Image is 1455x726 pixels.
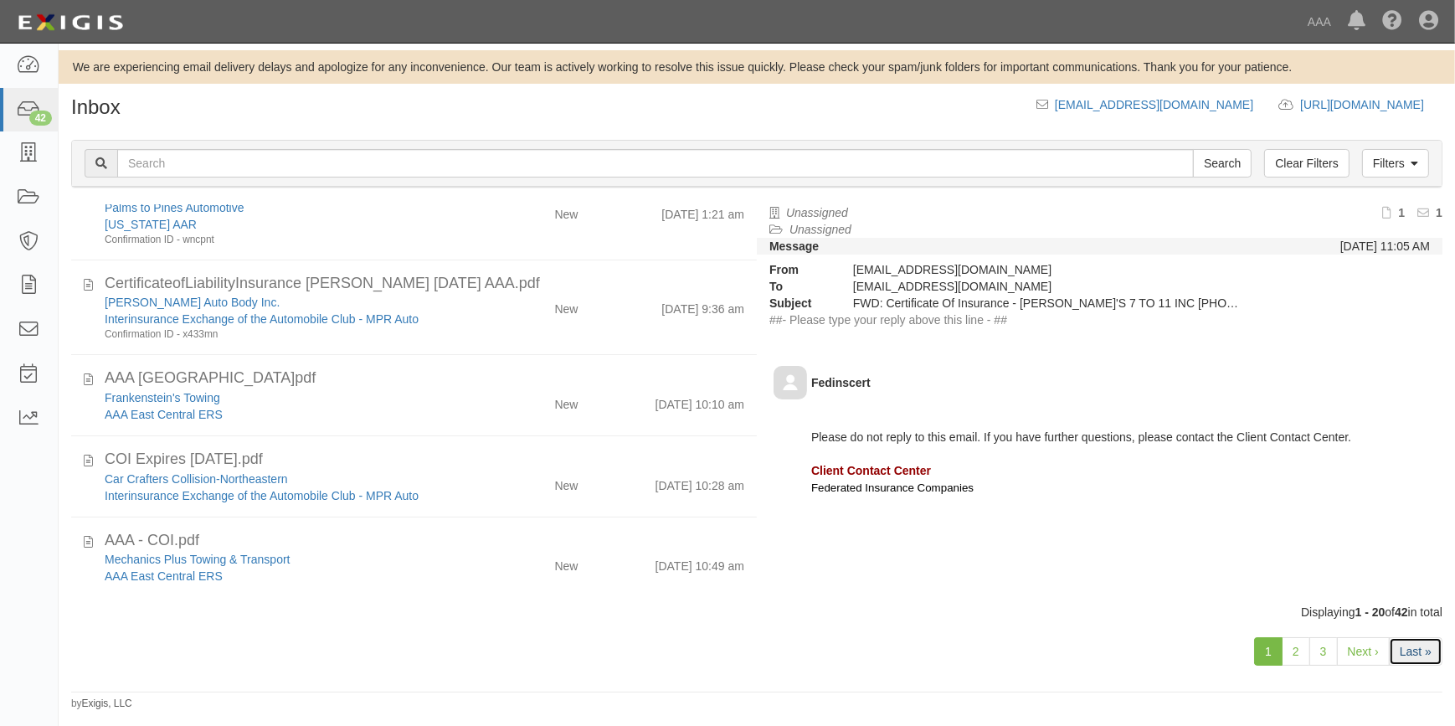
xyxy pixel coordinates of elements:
b: 1 [1398,206,1405,219]
a: Interinsurance Exchange of the Automobile Club - MPR Auto [105,489,419,502]
a: AAA East Central ERS [105,408,223,421]
div: Confirmation ID - wncpnt [105,233,467,247]
div: New [554,199,578,223]
a: Federated Insurance Companies [811,481,974,494]
a: Clear Filters [1264,149,1349,178]
a: Filters [1362,149,1429,178]
div: Palms to Pines Automotive [105,199,467,216]
a: Car Crafters Collision-Northeastern [105,472,288,486]
div: New [554,389,578,413]
div: New [554,294,578,317]
div: Mechanics Plus Towing & Transport [105,551,467,568]
div: New [554,471,578,494]
a: Frankenstein's Towing [105,391,220,404]
a: [EMAIL_ADDRESS][DOMAIN_NAME] [1124,499,1314,512]
a: Mechanics Plus Towing & Transport [105,553,290,566]
small: by [71,697,132,711]
a: [US_STATE] AAR [105,218,197,231]
b: 1 - 20 [1355,605,1386,619]
a: AAA [1299,5,1339,39]
a: Unassigned [789,223,851,236]
div: AAA East Central.pdf [105,368,744,389]
a: 1 [1254,637,1283,666]
a: Exigis, LLC [82,698,132,709]
div: Interinsurance Exchange of the Automobile Club - MPR Auto [105,487,467,504]
img: logo-5460c22ac91f19d4615b14bd174203de0afe785f0fc80cf4dbbc73dc1793850b.png [13,8,128,38]
a: [PERSON_NAME] Auto Body Inc. [105,296,280,309]
div: COI Expires 8-19-2026.pdf [105,449,744,471]
a: [EMAIL_ADDRESS][DOMAIN_NAME] [1055,98,1253,111]
span: Phone: [PHONE_NUMBER] | Fax: [PHONE_NUMBER] | Email: [811,499,1314,512]
div: Car Crafters Collision-Northeastern [105,471,467,487]
div: [DATE] 10:49 am [656,551,744,574]
div: AAA - COI.pdf [105,530,744,552]
input: Search [117,149,1194,178]
span: Client Contact Center [811,464,931,477]
strong: To [757,278,841,295]
div: [DATE] 11:05 AM [1340,238,1430,255]
div: CertificateofLiabilityInsurance Mascari 8-19-2025 AAA.pdf [105,273,744,295]
div: FWD: Certificate Of Insurance - RICKY'S 7 TO 11 INC 227-049-4 Req 39~2025-08-14 09:27:07.0~00001 [841,295,1258,312]
strong: Message [769,239,819,253]
span: ##- Please type your reply above this line - ## [769,313,1007,327]
div: Interinsurance Exchange of the Automobile Club - MPR Auto [105,311,467,327]
div: Displaying of in total [59,604,1455,620]
a: 3 [1309,637,1338,666]
div: AAA East Central ERS [105,406,467,423]
span: Federated Insurance Companies [811,481,974,494]
div: [EMAIL_ADDRESS][DOMAIN_NAME] [841,261,1258,278]
div: Confirmation ID - x433mn [105,327,467,342]
strong: From [757,261,841,278]
div: [DATE] 9:36 am [661,294,744,317]
input: Search [1193,149,1252,178]
div: Frankenstein's Towing [105,389,467,406]
a: 2 [1282,637,1310,666]
div: We are experiencing email delivery delays and apologize for any inconvenience. Our team is active... [59,59,1455,75]
img: default-avatar-80.png [774,366,807,399]
b: Fedinscert [811,376,871,389]
b: 42 [1395,605,1408,619]
strong: Subject [757,295,841,312]
i: Help Center - Complianz [1382,12,1402,32]
a: Last » [1389,637,1442,666]
div: inbox@ace.complianz.com [841,278,1258,295]
b: 1 [1436,206,1442,219]
div: 42 [29,111,52,126]
div: Texas AAR [105,216,467,233]
a: Next › [1337,637,1390,666]
div: Mascari Auto Body Inc. [105,294,467,311]
h1: Inbox [71,96,121,118]
a: AAA East Central ERS [105,569,223,583]
div: [DATE] 10:28 am [656,471,744,494]
div: AAA East Central ERS [105,568,467,584]
a: Palms to Pines Automotive [105,201,244,214]
div: [DATE] 1:21 am [661,199,744,223]
a: Unassigned [786,206,848,219]
div: [DATE] 10:10 am [656,389,744,413]
div: New [554,551,578,574]
a: [URL][DOMAIN_NAME] [1300,98,1442,111]
a: Interinsurance Exchange of the Automobile Club - MPR Auto [105,312,419,326]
